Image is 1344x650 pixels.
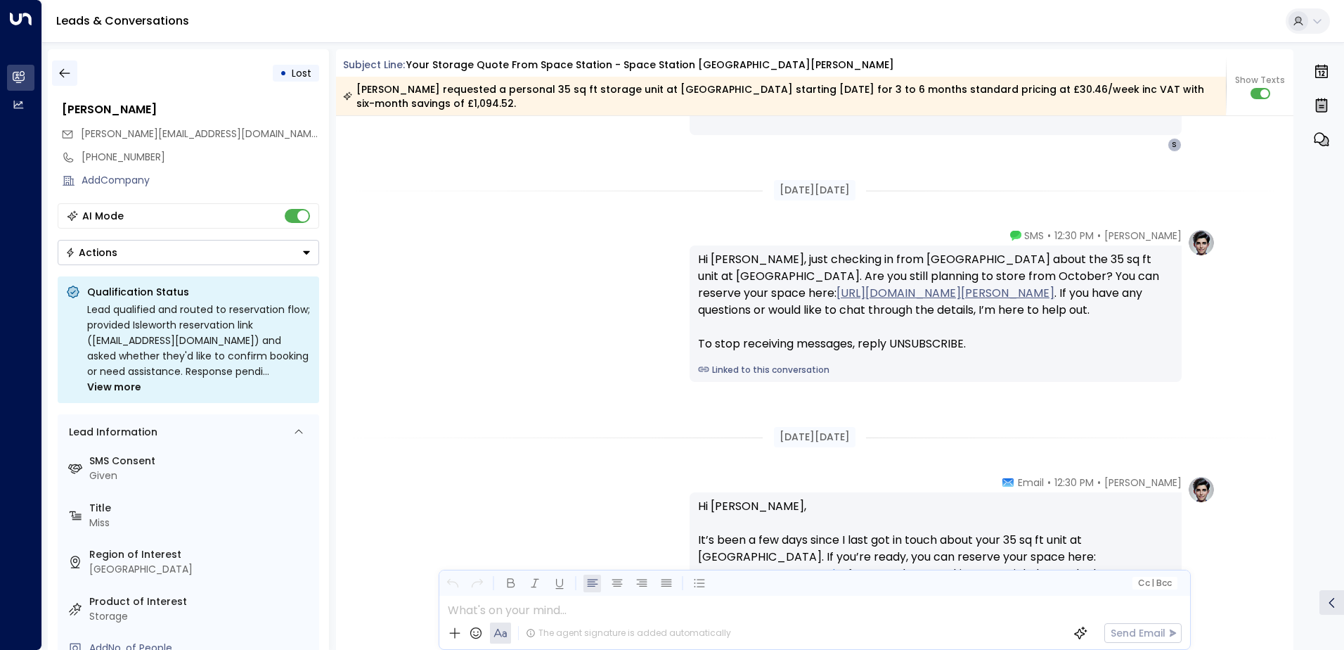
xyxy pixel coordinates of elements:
[1054,229,1094,243] span: 12:30 PM
[1018,476,1044,490] span: Email
[698,364,1173,376] a: Linked to this conversation
[89,609,314,624] div: Storage
[89,516,314,530] div: Miss
[87,302,311,395] div: Lead qualified and routed to reservation flow; provided Isleworth reservation link ([EMAIL_ADDRES...
[1104,476,1182,490] span: [PERSON_NAME]
[444,575,461,592] button: Undo
[87,285,311,299] p: Qualification Status
[1132,577,1177,590] button: Cc|Bcc
[774,180,855,200] div: [DATE][DATE]
[1097,476,1101,490] span: •
[64,425,157,440] div: Lead Information
[62,101,319,118] div: [PERSON_NAME]
[1097,229,1101,243] span: •
[89,469,314,483] div: Given
[87,379,141,395] span: View more
[1168,138,1182,152] div: S
[698,251,1173,352] div: Hi [PERSON_NAME], just checking in from [GEOGRAPHIC_DATA] about the 35 sq ft unit at [GEOGRAPHIC_...
[65,246,117,259] div: Actions
[406,58,894,72] div: Your storage quote from Space Station - Space Station [GEOGRAPHIC_DATA][PERSON_NAME]
[1235,74,1285,87] span: Show Texts
[292,66,311,80] span: Lost
[1054,476,1094,490] span: 12:30 PM
[698,498,1173,616] p: Hi [PERSON_NAME], It’s been a few days since I last got in touch about your 35 sq ft unit at [GEO...
[1187,229,1215,257] img: profile-logo.png
[81,127,321,141] span: [PERSON_NAME][EMAIL_ADDRESS][DOMAIN_NAME]
[698,566,840,582] a: Reserve your storage unit
[1151,578,1154,588] span: |
[58,240,319,265] div: Button group with a nested menu
[81,127,319,141] span: suzette.loubser@gmail.com
[82,209,124,223] div: AI Mode
[343,58,405,72] span: Subject Line:
[82,173,319,188] div: AddCompany
[1047,476,1051,490] span: •
[836,285,1054,302] a: [URL][DOMAIN_NAME][PERSON_NAME]
[774,427,855,447] div: [DATE][DATE]
[89,454,314,469] label: SMS Consent
[280,60,287,86] div: •
[89,547,314,562] label: Region of Interest
[1024,229,1044,243] span: SMS
[526,627,731,639] div: The agent signature is added automatically
[343,82,1218,110] div: [PERSON_NAME] requested a personal 35 sq ft storage unit at [GEOGRAPHIC_DATA] starting [DATE] for...
[58,240,319,265] button: Actions
[1104,229,1182,243] span: [PERSON_NAME]
[1047,229,1051,243] span: •
[82,150,319,165] div: [PHONE_NUMBER]
[1187,476,1215,504] img: profile-logo.png
[56,13,189,29] a: Leads & Conversations
[468,575,486,592] button: Redo
[89,562,314,577] div: [GEOGRAPHIC_DATA]
[1137,578,1171,588] span: Cc Bcc
[89,501,314,516] label: Title
[89,594,314,609] label: Product of Interest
